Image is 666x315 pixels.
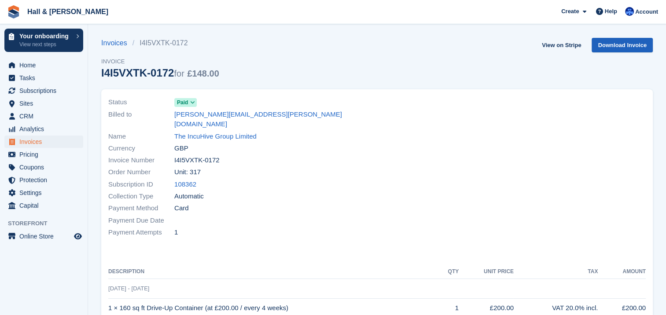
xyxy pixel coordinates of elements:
[4,174,83,186] a: menu
[4,29,83,52] a: Your onboarding View next steps
[4,59,83,71] a: menu
[108,97,174,107] span: Status
[19,187,72,199] span: Settings
[8,219,88,228] span: Storefront
[4,187,83,199] a: menu
[19,84,72,97] span: Subscriptions
[514,303,598,313] div: VAT 20.0% incl.
[174,227,178,238] span: 1
[561,7,579,16] span: Create
[108,191,174,201] span: Collection Type
[174,203,189,213] span: Card
[108,143,174,154] span: Currency
[19,33,72,39] p: Your onboarding
[177,99,188,106] span: Paid
[24,4,112,19] a: Hall & [PERSON_NAME]
[4,161,83,173] a: menu
[19,97,72,110] span: Sites
[19,161,72,173] span: Coupons
[187,69,219,78] span: £148.00
[592,38,653,52] a: Download Invoice
[108,285,149,292] span: [DATE] - [DATE]
[174,179,196,190] a: 108362
[538,38,585,52] a: View on Stripe
[4,72,83,84] a: menu
[7,5,20,18] img: stora-icon-8386f47178a22dfd0bd8f6a31ec36ba5ce8667c1dd55bd0f319d3a0aa187defe.svg
[174,69,184,78] span: for
[108,179,174,190] span: Subscription ID
[174,132,257,142] a: The IncuHive Group Limited
[108,155,174,165] span: Invoice Number
[19,72,72,84] span: Tasks
[4,123,83,135] a: menu
[174,167,201,177] span: Unit: 317
[108,110,174,129] span: Billed to
[4,148,83,161] a: menu
[174,110,372,129] a: [PERSON_NAME][EMAIL_ADDRESS][PERSON_NAME][DOMAIN_NAME]
[108,265,439,279] th: Description
[605,7,617,16] span: Help
[4,110,83,122] a: menu
[19,40,72,48] p: View next steps
[19,199,72,212] span: Capital
[19,123,72,135] span: Analytics
[19,230,72,242] span: Online Store
[4,199,83,212] a: menu
[19,148,72,161] span: Pricing
[635,7,658,16] span: Account
[19,110,72,122] span: CRM
[625,7,634,16] img: Claire Banham
[4,230,83,242] a: menu
[4,136,83,148] a: menu
[514,265,598,279] th: Tax
[19,59,72,71] span: Home
[73,231,83,242] a: Preview store
[101,38,132,48] a: Invoices
[101,38,219,48] nav: breadcrumbs
[598,265,646,279] th: Amount
[108,203,174,213] span: Payment Method
[174,97,197,107] a: Paid
[108,167,174,177] span: Order Number
[174,143,188,154] span: GBP
[108,132,174,142] span: Name
[459,265,514,279] th: Unit Price
[19,136,72,148] span: Invoices
[174,191,204,201] span: Automatic
[108,227,174,238] span: Payment Attempts
[439,265,459,279] th: QTY
[101,57,219,66] span: Invoice
[4,84,83,97] a: menu
[108,216,174,226] span: Payment Due Date
[4,97,83,110] a: menu
[19,174,72,186] span: Protection
[101,67,219,79] div: I4I5VXTK-0172
[174,155,220,165] span: I4I5VXTK-0172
